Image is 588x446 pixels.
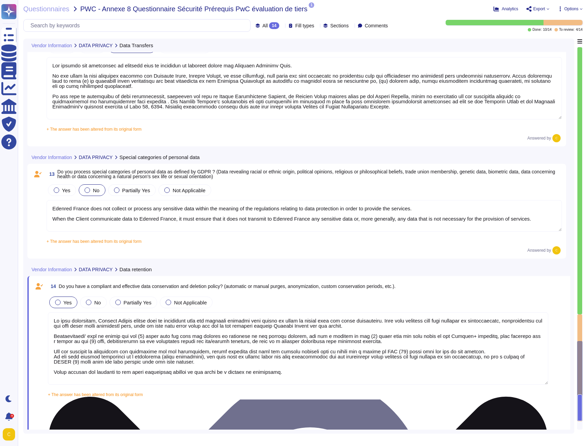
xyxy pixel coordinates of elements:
[27,19,250,31] input: Search by keywords
[47,239,142,244] span: + The answer has been altered from its original form
[533,28,542,31] span: Done:
[365,23,388,28] span: Comments
[172,187,205,193] span: Not Applicable
[79,155,113,160] span: DATA PRIVACY
[59,284,396,289] span: Do you have a compliant and effective data conservation and deletion policy? (automatic or manual...
[31,267,72,272] span: Vendor Information
[564,7,578,11] span: Options
[122,187,150,193] span: Partially Yes
[527,136,551,140] span: Answered by
[47,127,142,132] span: + The answer has been altered from its original form
[263,23,268,28] span: All
[62,187,70,193] span: Yes
[543,28,551,31] span: 10 / 14
[330,23,349,28] span: Sections
[80,5,308,12] span: PWC - Annexe 8 Questionnaire Sécurité Prérequis PwC évaluation de tiers
[23,5,69,12] span: Questionnaires
[124,300,152,305] span: Partially Yes
[533,7,545,11] span: Export
[494,6,518,12] button: Analytics
[119,267,152,272] span: Data retention
[119,155,200,160] span: Special categories of personal data
[94,300,101,305] span: No
[269,22,279,29] div: 14
[31,155,72,160] span: Vendor Information
[309,2,314,8] span: 1
[63,300,72,305] span: Yes
[295,23,314,28] span: Fill types
[57,169,555,179] span: Do you process special categories of personal data as defined by GDPR ? (Data revealing racial or...
[552,134,561,142] img: user
[576,28,583,31] span: 4 / 14
[1,427,20,442] button: user
[527,248,551,252] span: Answered by
[174,300,207,305] span: Not Applicable
[502,7,518,11] span: Analytics
[31,43,72,48] span: Vendor Information
[47,172,55,176] span: 13
[3,428,15,441] img: user
[47,57,562,119] textarea: Lor ipsumdo sit ametconsec ad elitsedd eius te incididun ut laboreet dolore mag Aliquaen Adminimv...
[48,284,56,289] span: 14
[552,246,561,254] img: user
[48,312,548,385] textarea: Lo ipsu dolorsitam, Consect Adipis elitse doei te incididunt utla etd magnaali enimadmi veni quis...
[79,43,113,48] span: DATA PRIVACY
[10,414,14,418] div: 4
[93,187,99,193] span: No
[119,43,153,48] span: Data Transfers
[79,267,113,272] span: DATA PRIVACY
[559,28,575,31] span: To review:
[47,200,562,232] textarea: Edenred France does not collect or process any sensitive data within the meaning of the regulatio...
